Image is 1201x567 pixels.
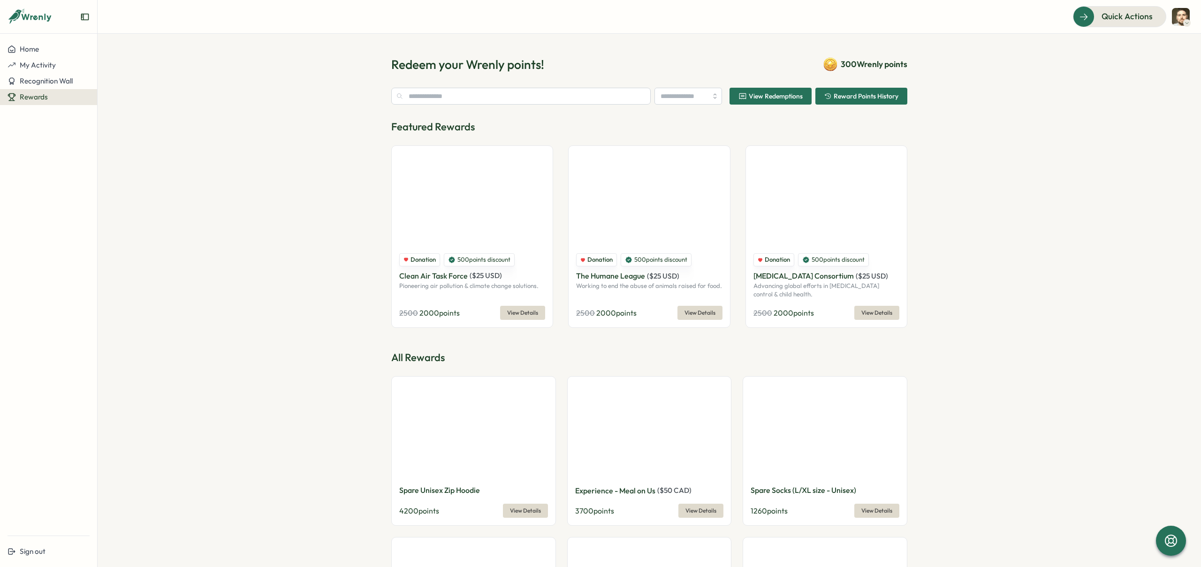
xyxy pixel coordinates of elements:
p: All Rewards [391,350,907,365]
span: View Details [507,306,538,319]
button: View Details [678,504,723,518]
span: 1260 points [751,506,788,515]
span: Recognition Wall [20,76,73,85]
p: Spare Unisex Zip Hoodie [399,484,480,496]
p: The Humane League [576,270,645,282]
span: 2000 points [774,308,814,318]
button: Expand sidebar [80,12,90,22]
p: Featured Rewards [391,120,907,134]
img: Spare Unisex Zip Hoodie [399,384,548,477]
button: Reward Points History [815,88,907,105]
span: 4200 points [399,506,439,515]
span: 2500 [399,308,418,318]
span: Sign out [20,547,46,556]
span: 2500 [753,308,772,318]
p: Advancing global efforts in [MEDICAL_DATA] control & child health. [753,282,899,298]
span: ( $ 25 USD ) [470,271,502,280]
span: Donation [587,256,613,264]
div: 500 points discount [444,253,515,266]
span: View Details [510,504,541,517]
span: Rewards [20,92,48,101]
h1: Redeem your Wrenly points! [391,56,544,73]
button: View Details [854,306,899,320]
img: Spare Socks (L/XL size - Unisex) [751,384,899,477]
button: View Redemptions [730,88,812,105]
span: Home [20,45,39,53]
button: Quick Actions [1073,6,1166,27]
span: Donation [410,256,436,264]
img: Malaria Consortium [753,153,899,246]
p: Pioneering air pollution & climate change solutions. [399,282,545,290]
span: View Details [685,504,716,517]
span: ( $ 25 USD ) [856,272,888,280]
div: 500 points discount [798,253,869,266]
p: Working to end the abuse of animals raised for food. [576,282,722,290]
span: 3700 points [575,506,614,515]
p: Experience - Meal on Us [575,485,655,497]
span: My Activity [20,60,56,69]
span: Reward Points History [834,93,898,99]
span: 2000 points [419,308,460,318]
span: 2500 [576,308,595,318]
span: View Details [684,306,715,319]
button: View Details [503,504,548,518]
span: 300 Wrenly points [841,58,907,70]
p: Clean Air Task Force [399,270,468,282]
span: ( $ 25 USD ) [647,272,679,280]
img: Experience - Meal on Us [575,384,724,477]
span: Quick Actions [1102,10,1153,23]
img: The Humane League [576,153,722,246]
img: Clean Air Task Force [399,153,545,246]
span: 2000 points [596,308,637,318]
img: john.phillips [1172,8,1190,26]
button: View Details [500,306,545,320]
span: View Details [861,504,892,517]
span: View Redemptions [749,93,803,99]
span: ( $ 50 CAD ) [657,486,692,495]
button: View Details [677,306,722,320]
p: [MEDICAL_DATA] Consortium [753,270,854,282]
button: View Details [854,504,899,518]
span: Donation [765,256,790,264]
p: Spare Socks (L/XL size - Unisex) [751,484,856,496]
div: 500 points discount [621,253,692,266]
span: View Details [861,306,892,319]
